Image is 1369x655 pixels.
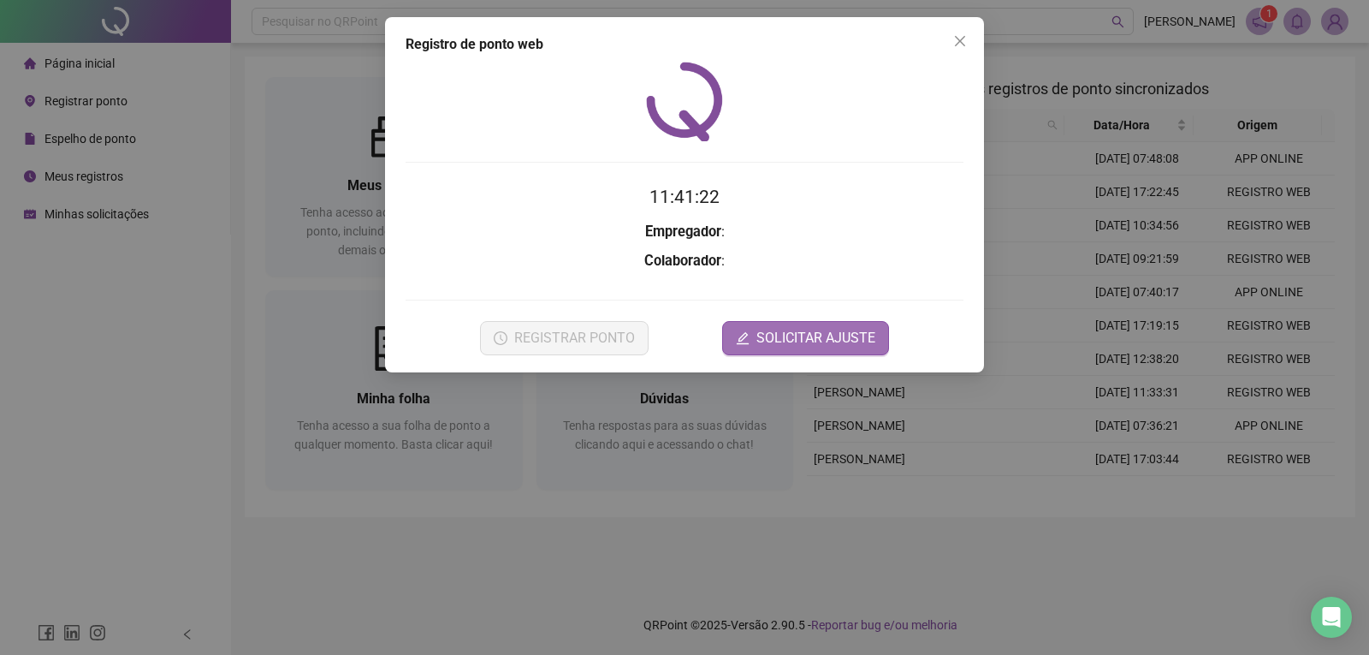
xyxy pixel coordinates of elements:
[646,62,723,141] img: QRPoint
[406,221,963,243] h3: :
[645,223,721,240] strong: Empregador
[644,253,721,269] strong: Colaborador
[736,331,750,345] span: edit
[953,34,967,48] span: close
[406,250,963,272] h3: :
[756,328,875,348] span: SOLICITAR AJUSTE
[1311,597,1352,638] div: Open Intercom Messenger
[649,187,720,207] time: 11:41:22
[722,321,889,355] button: editSOLICITAR AJUSTE
[480,321,649,355] button: REGISTRAR PONTO
[946,27,974,55] button: Close
[406,34,963,55] div: Registro de ponto web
